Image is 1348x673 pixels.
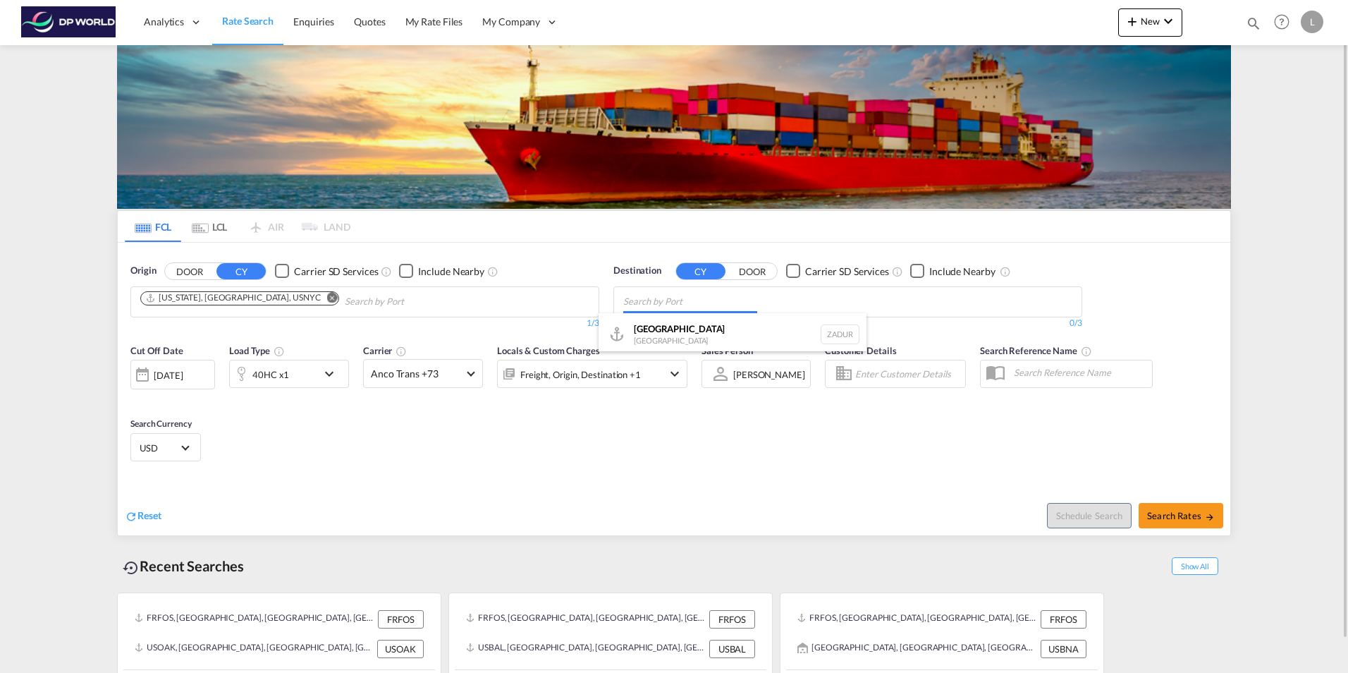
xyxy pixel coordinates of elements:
span: My Rate Files [405,16,463,28]
div: OriginDOOR CY Checkbox No InkUnchecked: Search for CY (Container Yard) services for all selected ... [118,243,1230,535]
md-datepicker: Select [130,388,141,407]
md-pagination-wrapper: Use the left and right arrow keys to navigate between tabs [125,211,350,242]
div: [PERSON_NAME] [733,369,805,380]
div: New York, NY, USNYC [145,292,320,304]
div: icon-magnify [1246,16,1261,37]
span: Reset [137,509,161,521]
md-icon: Your search will be saved by the below given name [1081,346,1092,357]
div: USBAL, Baltimore, MD, United States, North America, Americas [466,640,706,658]
button: CY [676,263,725,279]
md-checkbox: Checkbox No Ink [275,264,378,279]
div: USBAL [709,640,755,658]
span: Search Currency [130,418,192,429]
md-icon: icon-chevron-down [1160,13,1177,30]
md-select: Select Currency: $ USDUnited States Dollar [138,437,193,458]
button: DOOR [165,263,214,279]
md-checkbox: Checkbox No Ink [910,264,995,279]
md-checkbox: Checkbox No Ink [399,264,484,279]
md-icon: Unchecked: Search for CY (Container Yard) services for all selected carriers.Checked : Search for... [381,266,392,277]
button: DOOR [728,263,777,279]
button: Search Ratesicon-arrow-right [1139,503,1223,528]
div: Carrier SD Services [294,265,378,279]
span: Customer Details [825,345,896,356]
input: Enter Customer Details [855,363,961,384]
md-select: Sales Person: Laura Christiansen [732,364,807,384]
md-chips-wrap: Chips container. Use arrow keys to select chips. [138,287,484,313]
div: FRFOS, Fos-sur-Mer, France, Western Europe, Europe [466,610,706,629]
div: icon-refreshReset [125,509,161,524]
div: Carrier SD Services [805,265,889,279]
div: 40HC x1icon-chevron-down [229,360,349,388]
input: Search Reference Name [1007,362,1152,383]
span: Sales Person [701,345,753,356]
div: USOAK, Oakland, CA, United States, North America, Americas [135,640,374,658]
div: L [1301,11,1323,33]
span: Rate Search [222,15,274,27]
div: 1/3 [130,317,599,329]
span: Help [1270,10,1294,34]
md-icon: icon-backup-restore [123,559,140,576]
div: Press delete to remove this chip. [145,292,323,304]
input: Chips input. [345,291,479,313]
div: [DATE] [130,360,215,389]
md-icon: icon-magnify [1246,16,1261,31]
div: FRFOS, Fos-sur-Mer, France, Western Europe, Europe [135,610,374,629]
img: LCL+%26+FCL+BACKGROUND.png [117,45,1231,209]
span: Enquiries [293,16,334,28]
button: icon-plus 400-fgNewicon-chevron-down [1118,8,1182,37]
md-chips-wrap: Chips container with autocompletion. Enter the text area, type text to search, and then use the u... [621,287,763,313]
input: Chips input. [623,291,757,313]
span: Search Reference Name [980,345,1092,356]
div: FRFOS [378,610,424,629]
div: Include Nearby [929,265,995,279]
md-icon: The selected Trucker/Carrierwill be displayed in the rate results If the rates are from another f... [396,346,407,357]
span: Cut Off Date [130,345,183,356]
md-icon: Unchecked: Search for CY (Container Yard) services for all selected carriers.Checked : Search for... [892,266,903,277]
span: Destination [613,264,661,278]
span: Anco Trans +73 [371,367,462,381]
span: Load Type [229,345,285,356]
span: Carrier [363,345,407,356]
span: Origin [130,264,156,278]
div: Include Nearby [418,265,484,279]
div: Freight Origin Destination Factory Stuffing [520,365,641,384]
md-icon: icon-arrow-right [1205,512,1215,522]
button: Remove [317,292,338,306]
md-icon: icon-information-outline [274,346,285,357]
md-icon: Unchecked: Ignores neighbouring ports when fetching rates.Checked : Includes neighbouring ports w... [1000,266,1011,277]
md-icon: icon-chevron-down [666,365,683,382]
div: FRFOS, Fos-sur-Mer, France, Western Europe, Europe [797,610,1037,629]
md-icon: icon-refresh [125,510,137,523]
button: Note: By default Schedule search will only considerorigin ports, destination ports and cut off da... [1047,503,1132,528]
md-tab-item: LCL [181,211,238,242]
span: USD [140,442,179,454]
span: New [1124,16,1177,27]
button: CY [216,263,266,279]
span: Quotes [354,16,385,28]
div: USBNA, Nashville, TN, United States, North America, Americas [797,640,1037,658]
span: Analytics [144,15,184,29]
div: FRFOS [1041,610,1086,629]
div: Recent Searches [117,550,250,582]
md-tab-item: FCL [125,211,181,242]
span: Show All [1172,557,1218,575]
div: [DATE] [154,369,183,382]
div: USBNA [1041,640,1086,658]
div: 40HC x1 [252,365,289,384]
span: Locals & Custom Charges [497,345,600,356]
div: USOAK [377,640,424,658]
img: c08ca190194411f088ed0f3ba295208c.png [21,6,116,38]
md-icon: icon-plus 400-fg [1124,13,1141,30]
md-icon: icon-chevron-down [321,365,345,382]
div: FRFOS [709,610,755,629]
span: My Company [482,15,540,29]
div: Freight Origin Destination Factory Stuffingicon-chevron-down [497,360,687,388]
md-icon: Unchecked: Ignores neighbouring ports when fetching rates.Checked : Includes neighbouring ports w... [487,266,498,277]
md-checkbox: Checkbox No Ink [786,264,889,279]
span: Search Rates [1147,510,1215,521]
div: Help [1270,10,1301,35]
